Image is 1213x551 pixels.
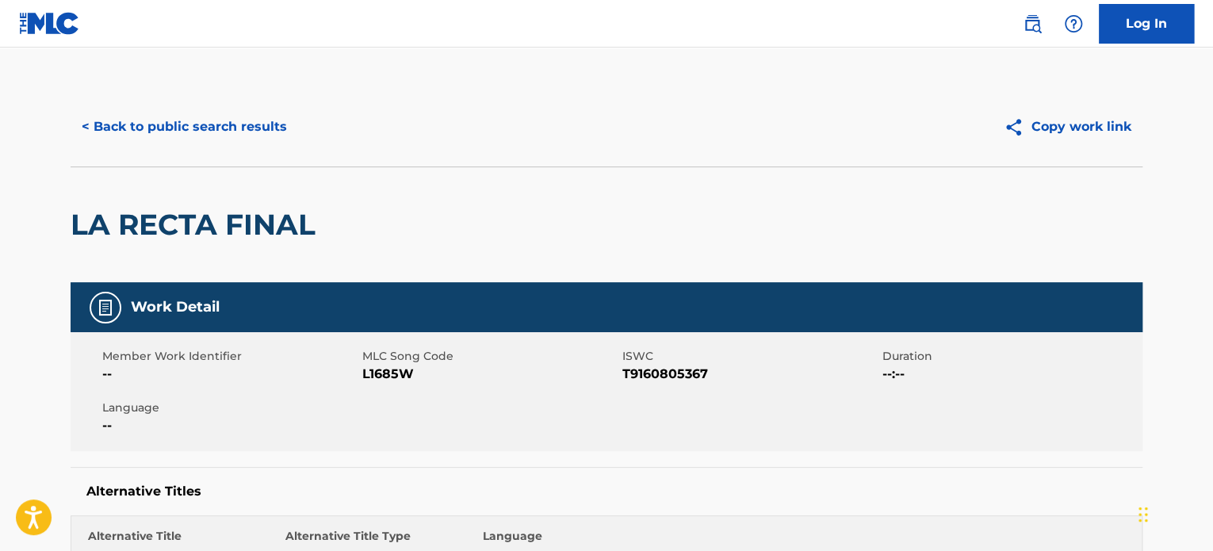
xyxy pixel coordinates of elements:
button: Copy work link [993,107,1142,147]
div: Help [1058,8,1089,40]
div: Drag [1138,491,1148,538]
span: -- [102,365,358,384]
iframe: Chat Widget [1134,475,1213,551]
img: Copy work link [1004,117,1031,137]
button: < Back to public search results [71,107,298,147]
a: Log In [1099,4,1194,44]
h5: Work Detail [131,298,220,316]
span: Language [102,400,358,416]
img: MLC Logo [19,12,80,35]
span: MLC Song Code [362,348,618,365]
h2: LA RECTA FINAL [71,207,323,243]
h5: Alternative Titles [86,484,1127,499]
img: search [1023,14,1042,33]
img: help [1064,14,1083,33]
img: Work Detail [96,298,115,317]
span: ISWC [622,348,878,365]
span: Duration [882,348,1138,365]
span: T9160805367 [622,365,878,384]
span: -- [102,416,358,435]
span: L1685W [362,365,618,384]
span: Member Work Identifier [102,348,358,365]
a: Public Search [1016,8,1048,40]
span: --:-- [882,365,1138,384]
